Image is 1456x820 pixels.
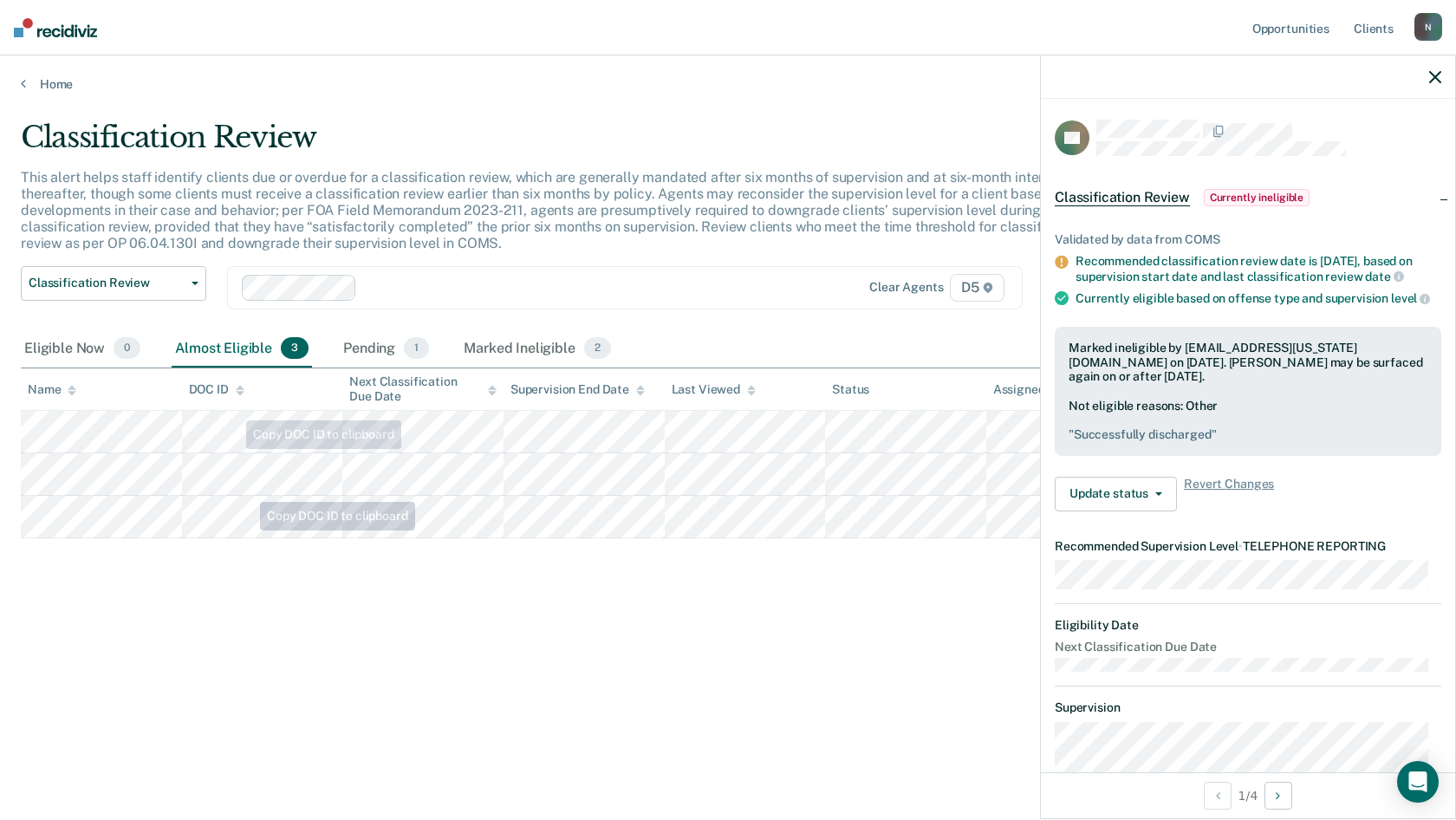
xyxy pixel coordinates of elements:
[1041,772,1455,818] div: 1 / 4
[1069,427,1427,442] pre: " Successfully discharged "
[1055,189,1190,206] span: Classification Review
[1076,254,1441,283] div: Recommended classification review date is [DATE], based on supervision start date and last classi...
[1076,290,1441,306] div: Currently eligible based on offense type and supervision
[1041,170,1455,225] div: Classification ReviewCurrently ineligible
[869,280,943,295] div: Clear agents
[1204,189,1310,206] span: Currently ineligible
[1414,13,1442,41] div: N
[1069,341,1427,384] div: Marked ineligible by [EMAIL_ADDRESS][US_STATE][DOMAIN_NAME] on [DATE]. [PERSON_NAME] may be surfa...
[1069,399,1427,442] div: Not eligible reasons: Other
[114,337,140,360] span: 0
[281,337,309,360] span: 3
[1055,232,1441,247] div: Validated by data from COMS
[1264,782,1292,810] button: Next Opportunity
[404,337,429,360] span: 1
[672,382,756,397] div: Last Viewed
[1055,618,1441,633] dt: Eligibility Date
[1055,640,1441,654] dt: Next Classification Due Date
[28,382,76,397] div: Name
[189,382,244,397] div: DOC ID
[584,337,611,360] span: 2
[510,382,645,397] div: Supervision End Date
[993,382,1075,397] div: Assigned to
[950,274,1004,302] span: D5
[1184,477,1274,511] span: Revert Changes
[1055,477,1177,511] button: Update status
[1238,539,1243,553] span: •
[21,76,1435,92] a: Home
[14,18,97,37] img: Recidiviz
[1397,761,1439,803] div: Open Intercom Messenger
[172,330,312,368] div: Almost Eligible
[832,382,869,397] div: Status
[1391,291,1430,305] span: level
[29,276,185,290] span: Classification Review
[460,330,614,368] div: Marked Ineligible
[21,330,144,368] div: Eligible Now
[21,120,1113,169] div: Classification Review
[340,330,432,368] div: Pending
[1055,539,1441,554] dt: Recommended Supervision Level TELEPHONE REPORTING
[21,169,1083,252] p: This alert helps staff identify clients due or overdue for a classification review, which are gen...
[349,374,497,404] div: Next Classification Due Date
[1204,782,1232,810] button: Previous Opportunity
[1055,700,1441,715] dt: Supervision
